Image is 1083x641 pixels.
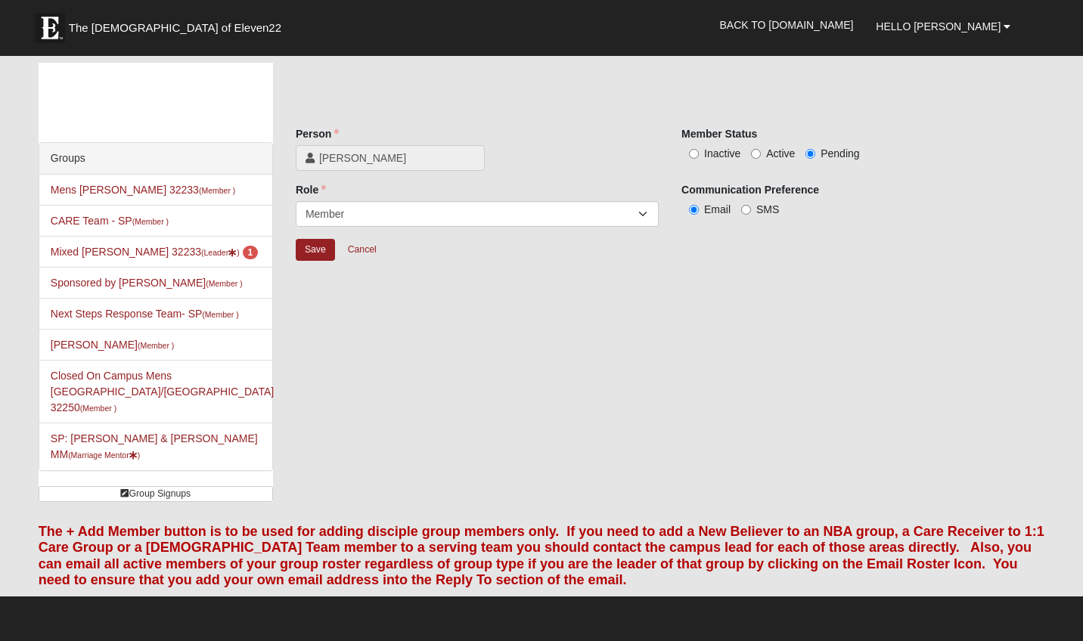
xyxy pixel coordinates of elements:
[681,182,819,197] label: Communication Preference
[51,370,274,413] a: Closed On Campus Mens [GEOGRAPHIC_DATA]/[GEOGRAPHIC_DATA] 32250(Member )
[681,126,757,141] label: Member Status
[338,238,386,262] a: Cancel
[689,205,699,215] input: Email
[704,147,740,159] span: Inactive
[132,217,169,226] small: (Member )
[39,486,273,502] a: Group Signups
[206,279,242,288] small: (Member )
[704,203,731,215] span: Email
[751,149,761,159] input: Active
[821,147,859,159] span: Pending
[51,277,243,289] a: Sponsored by [PERSON_NAME](Member )
[805,149,815,159] input: Pending
[35,13,65,43] img: Eleven22 logo
[876,20,1001,33] span: Hello [PERSON_NAME]
[51,432,258,460] a: SP: [PERSON_NAME] & [PERSON_NAME] MM(Marriage Mentor)
[39,143,272,175] div: Groups
[709,6,865,44] a: Back to [DOMAIN_NAME]
[51,215,169,227] a: CARE Team - SP(Member )
[243,246,259,259] span: number of pending members
[864,8,1022,45] a: Hello [PERSON_NAME]
[296,182,326,197] label: Role
[39,524,1044,588] font: The + Add Member button is to be used for adding disciple group members only. If you need to add ...
[80,404,116,413] small: (Member )
[296,126,339,141] label: Person
[202,310,238,319] small: (Member )
[51,339,175,351] a: [PERSON_NAME](Member )
[138,341,174,350] small: (Member )
[51,308,239,320] a: Next Steps Response Team- SP(Member )
[201,248,240,257] small: (Leader )
[319,150,475,166] span: [PERSON_NAME]
[689,149,699,159] input: Inactive
[741,205,751,215] input: SMS
[756,203,779,215] span: SMS
[69,20,281,36] span: The [DEMOGRAPHIC_DATA] of Eleven22
[51,246,258,258] a: Mixed [PERSON_NAME] 32233(Leader) 1
[27,5,330,43] a: The [DEMOGRAPHIC_DATA] of Eleven22
[766,147,795,159] span: Active
[296,239,335,261] input: Alt+s
[68,451,140,460] small: (Marriage Mentor )
[51,184,236,196] a: Mens [PERSON_NAME] 32233(Member )
[199,186,235,195] small: (Member )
